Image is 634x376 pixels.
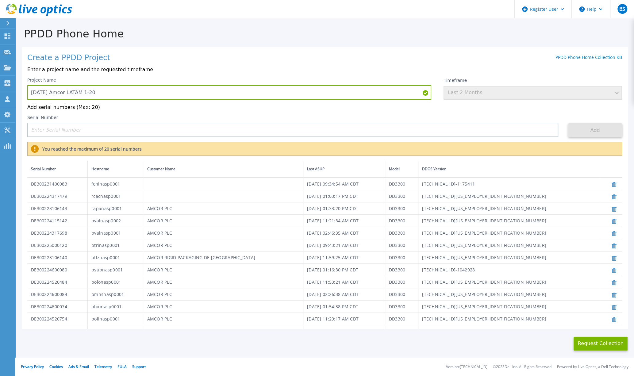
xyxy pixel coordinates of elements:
[143,288,303,301] td: AMCOR PLC
[418,264,600,276] td: [TECHNICAL_ID]-1042928
[27,105,622,110] p: Add serial numbers (Max: 20)
[27,178,88,190] td: DE300231400083
[88,251,143,264] td: ptlznasp0001
[27,227,88,239] td: DE300224317698
[303,178,385,190] td: [DATE] 09:34:54 AM CDT
[385,276,418,288] td: DD3300
[143,251,303,264] td: AMCOR RIGID PACKAGING DE [GEOGRAPHIC_DATA]
[418,276,600,288] td: [TECHNICAL_ID][US_EMPLOYER_IDENTIFICATION_NUMBER]
[143,276,303,288] td: AMCOR PLC
[27,161,88,178] th: Serial Number
[94,364,112,369] a: Telemetry
[385,161,418,178] th: Model
[88,178,143,190] td: fchinasp0001
[27,78,56,82] label: Project Name
[88,288,143,301] td: pmnsnasp0001
[446,365,487,369] li: Version: [TECHNICAL_ID]
[49,364,63,369] a: Cookies
[27,202,88,215] td: DE300223106143
[117,364,127,369] a: EULA
[27,251,88,264] td: DE300223106140
[143,313,303,325] td: AMCOR PLC
[418,251,600,264] td: [TECHNICAL_ID][US_EMPLOYER_IDENTIFICATION_NUMBER]
[444,78,467,83] label: Timeframe
[574,337,628,351] button: Request Collection
[385,313,418,325] td: DD3300
[418,313,600,325] td: [TECHNICAL_ID][US_EMPLOYER_IDENTIFICATION_NUMBER]
[385,190,418,202] td: DD3300
[27,215,88,227] td: DE300224115142
[27,276,88,288] td: DE300224520484
[88,301,143,313] td: plounasp0001
[27,115,58,120] label: Serial Number
[418,301,600,313] td: [TECHNICAL_ID][US_EMPLOYER_IDENTIFICATION_NUMBER]
[385,178,418,190] td: DD3300
[88,239,143,251] td: ptrinasp0001
[385,264,418,276] td: DD3300
[385,301,418,313] td: DD3300
[385,215,418,227] td: DD3300
[27,288,88,301] td: DE300224600084
[303,301,385,313] td: [DATE] 01:54:38 PM CDT
[27,123,558,137] input: Enter Serial Number
[27,325,88,337] td: DE300224600083
[385,202,418,215] td: DD3300
[143,325,303,337] td: AMCOR PLC
[88,313,143,325] td: polinasp0001
[303,161,385,178] th: Last ASUP
[418,178,600,190] td: [TECHNICAL_ID]-1175411
[27,67,622,72] p: Enter a project name and the requested timeframe
[385,239,418,251] td: DD3300
[88,161,143,178] th: Hostname
[493,365,551,369] li: © 2025 Dell Inc. All Rights Reserved
[27,264,88,276] td: DE300224600080
[88,325,143,337] td: pjdfnasp0001
[88,215,143,227] td: pvalnasp0002
[418,190,600,202] td: [TECHNICAL_ID][US_EMPLOYER_IDENTIFICATION_NUMBER]
[418,215,600,227] td: [TECHNICAL_ID][US_EMPLOYER_IDENTIFICATION_NUMBER]
[303,325,385,337] td: [DATE] 09:31:40 AM CDT
[619,6,625,11] span: BS
[303,288,385,301] td: [DATE] 02:26:38 AM CDT
[143,215,303,227] td: AMCOR PLC
[27,301,88,313] td: DE300224600074
[303,264,385,276] td: [DATE] 01:16:30 PM CDT
[88,264,143,276] td: psupnasp0001
[303,239,385,251] td: [DATE] 09:43:21 AM CDT
[143,202,303,215] td: AMCOR PLC
[21,364,44,369] a: Privacy Policy
[143,301,303,313] td: AMCOR PLC
[385,227,418,239] td: DD3300
[88,190,143,202] td: rcacnasp0001
[143,161,303,178] th: Customer Name
[88,276,143,288] td: polonasp0001
[303,190,385,202] td: [DATE] 01:03:17 PM CDT
[418,288,600,301] td: [TECHNICAL_ID][US_EMPLOYER_IDENTIFICATION_NUMBER]
[418,202,600,215] td: [TECHNICAL_ID][US_EMPLOYER_IDENTIFICATION_NUMBER]
[132,364,146,369] a: Support
[418,161,600,178] th: DDOS Version
[557,365,628,369] li: Powered by Live Optics, a Dell Technology
[27,54,110,62] h1: Create a PPDD Project
[303,215,385,227] td: [DATE] 11:21:34 AM CDT
[143,264,303,276] td: AMCOR PLC
[15,28,634,40] h1: PPDD Phone Home
[568,123,622,137] button: Add
[385,325,418,337] td: DD3300
[27,190,88,202] td: DE300224317479
[555,54,622,60] a: PPDD Phone Home Collection KB
[385,288,418,301] td: DD3300
[303,251,385,264] td: [DATE] 11:59:25 AM CDT
[68,364,89,369] a: Ads & Email
[303,276,385,288] td: [DATE] 11:53:21 AM CDT
[303,313,385,325] td: [DATE] 11:29:17 AM CDT
[27,239,88,251] td: DE300225000120
[418,239,600,251] td: [TECHNICAL_ID][US_EMPLOYER_IDENTIFICATION_NUMBER]
[88,227,143,239] td: pvalnasp0001
[385,251,418,264] td: DD3300
[418,325,600,337] td: [TECHNICAL_ID]-1042928
[303,202,385,215] td: [DATE] 01:33:20 PM CDT
[39,145,142,152] label: You reached the maximum of 20 serial numbers
[418,227,600,239] td: [TECHNICAL_ID][US_EMPLOYER_IDENTIFICATION_NUMBER]
[143,239,303,251] td: AMCOR PLC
